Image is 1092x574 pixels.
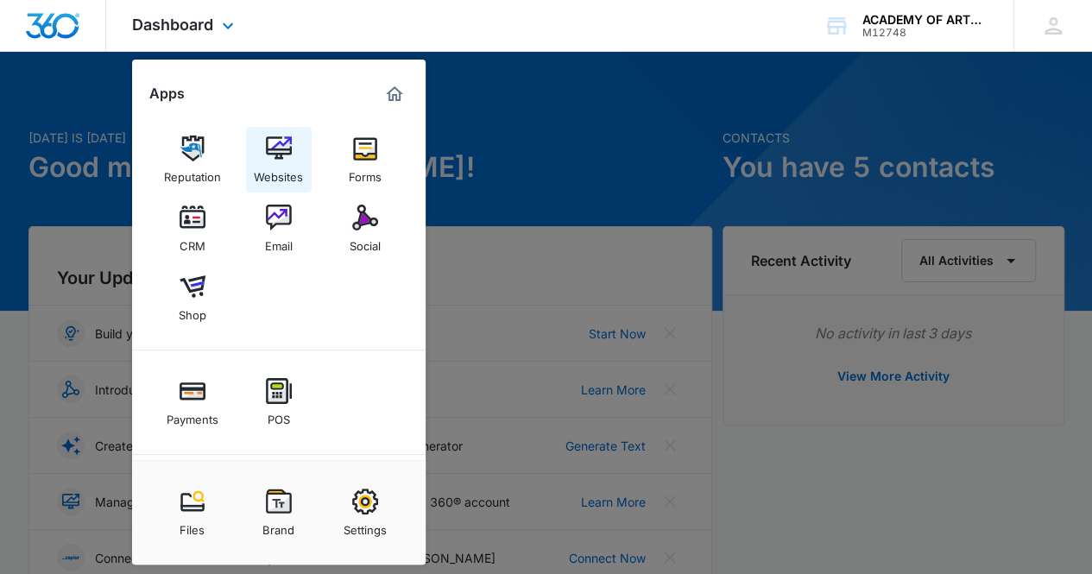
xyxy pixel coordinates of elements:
a: Marketing 360® Dashboard [381,80,408,108]
div: CRM [180,230,205,253]
div: Settings [344,514,387,537]
div: Reputation [164,161,221,184]
a: POS [246,369,312,435]
div: Websites [254,161,303,184]
a: Files [160,480,225,546]
a: Email [246,196,312,262]
div: Files [180,514,205,537]
a: Shop [160,265,225,331]
a: Social [332,196,398,262]
a: Payments [160,369,225,435]
div: Social [350,230,381,253]
div: POS [268,404,290,426]
div: Brand [262,514,294,537]
div: Forms [349,161,382,184]
div: Email [265,230,293,253]
a: Reputation [160,127,225,192]
div: Payments [167,404,218,426]
a: Websites [246,127,312,192]
a: Settings [332,480,398,546]
a: CRM [160,196,225,262]
h2: Apps [149,85,185,102]
a: Brand [246,480,312,546]
div: account id [862,27,988,39]
div: account name [862,13,988,27]
span: Dashboard [132,16,213,34]
a: Forms [332,127,398,192]
div: Shop [179,300,206,322]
